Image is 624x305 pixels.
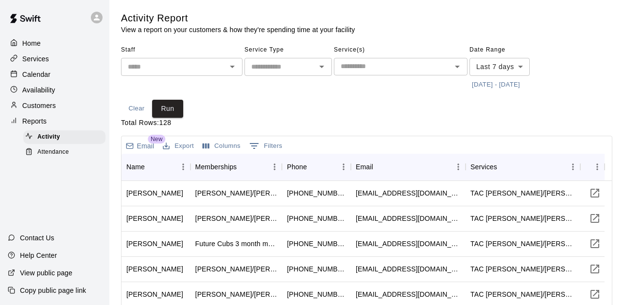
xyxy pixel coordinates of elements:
[195,239,277,249] div: Future Cubs 3 month membership - Ages 13+, Todd/Brad - Monthly 1x per Week
[126,214,183,223] div: Connor Clarke
[195,214,277,223] div: Tom/Mike - 6 Month Membership - 2x per week
[126,289,183,299] div: Nick Gangemi
[585,183,605,203] button: Visit customer page
[451,60,464,73] button: Open
[126,264,183,274] div: Tripp Fabiano
[287,188,346,198] div: +19737134171
[8,114,102,128] a: Reports
[469,42,555,58] span: Date Range
[497,160,511,174] button: Sort
[225,60,239,73] button: Open
[287,214,346,223] div: +19736345914
[20,286,86,295] p: Copy public page link
[356,289,461,299] div: joeygangemi@gmail.com
[200,139,243,154] button: Select columns
[470,188,575,198] div: TAC Tom/Mike
[195,264,277,274] div: Todd/Brad - Monthly 1x per Week
[267,160,282,174] button: Menu
[121,118,612,128] p: Total Rows: 128
[8,83,102,97] a: Availability
[589,263,601,275] svg: Visit customer page
[121,42,243,58] span: Staff
[121,25,355,35] p: View a report on your customers & how they're spending time at your facility
[195,153,237,180] div: Memberships
[22,38,41,48] p: Home
[356,239,461,249] div: nconforti@verizon.net
[336,160,351,174] button: Menu
[22,85,55,95] p: Availability
[8,98,102,113] a: Customers
[23,145,105,159] div: Attendance
[589,238,601,250] svg: Visit customer page
[195,289,277,299] div: Todd/Brad - Full Year Member Unlimited , Tom/Mike - Full Year Member Unlimited
[351,153,466,180] div: Email
[466,153,580,180] div: Services
[20,268,72,278] p: View public page
[470,153,497,180] div: Services
[8,67,102,82] a: Calendar
[237,160,250,174] button: Sort
[22,116,47,126] p: Reports
[126,239,183,249] div: Charles Conforti
[470,239,575,249] div: TAC Todd/Brad
[334,42,468,58] span: Service(s)
[373,160,387,174] button: Sort
[247,138,285,154] button: Show filters
[160,139,196,154] button: Export
[148,135,165,144] span: New
[23,130,105,144] div: Activity
[37,147,69,157] span: Attendance
[282,153,351,180] div: Phone
[470,264,575,274] div: TAC Todd/Brad
[451,160,466,174] button: Menu
[20,251,57,260] p: Help Center
[8,36,102,51] a: Home
[287,289,346,299] div: +18622225725
[469,58,530,76] div: Last 7 days
[585,234,605,253] button: Visit customer page
[356,214,461,223] div: lisaclarke1012@gmail.com
[23,144,109,160] a: Attendance
[22,101,56,110] p: Customers
[121,100,152,118] button: Clear
[590,160,605,174] button: Menu
[37,132,60,142] span: Activity
[580,153,605,180] div: Link
[22,70,51,79] p: Calendar
[307,160,321,174] button: Sort
[126,188,183,198] div: Landon Bolan
[470,289,575,299] div: TAC Todd/Brad,TAC Tom/Mike
[585,209,605,228] button: Visit customer page
[356,153,373,180] div: Email
[126,153,145,180] div: Name
[244,42,332,58] span: Service Type
[585,285,605,304] button: Visit customer page
[356,264,461,274] div: michaelfabiano2@gmail.com
[195,188,277,198] div: Tom/Mike - Full Year Member Unlimited , Todd/Brad - Full Year Member Unlimited
[585,259,605,279] button: Visit customer page
[20,233,54,243] p: Contact Us
[121,12,355,25] h5: Activity Report
[470,214,575,223] div: TAC Tom/Mike
[23,129,109,144] a: Activity
[152,100,183,118] button: Run
[191,153,282,180] div: Memberships
[8,52,102,66] a: Services
[589,213,601,224] svg: Visit customer page
[287,153,307,180] div: Phone
[145,160,158,174] button: Sort
[121,153,191,180] div: Name
[287,264,346,274] div: +19732711268
[137,141,155,151] p: Email
[315,60,329,73] button: Open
